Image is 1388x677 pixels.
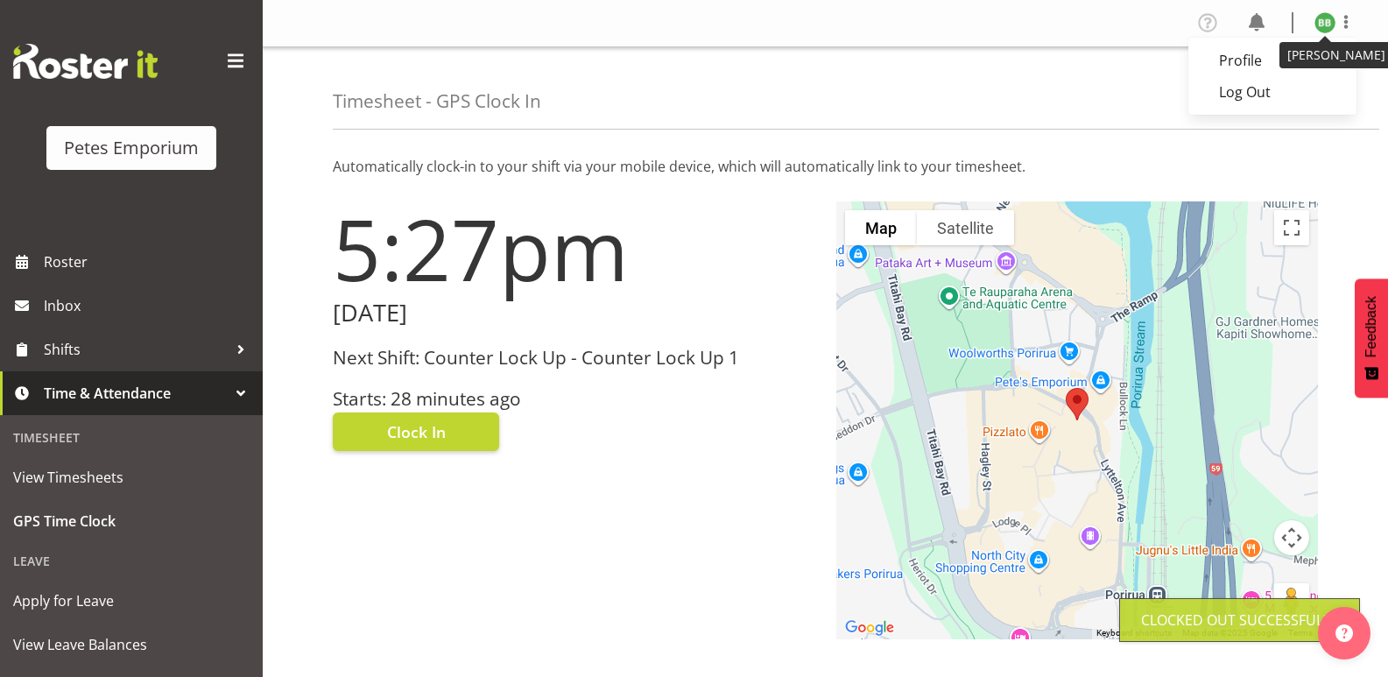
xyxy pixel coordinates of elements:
button: Drag Pegman onto the map to open Street View [1274,583,1309,618]
button: Feedback - Show survey [1355,279,1388,398]
a: View Leave Balances [4,623,258,666]
h3: Next Shift: Counter Lock Up - Counter Lock Up 1 [333,348,815,368]
span: Shifts [44,336,228,363]
button: Clock In [333,413,499,451]
button: Keyboard shortcuts [1096,627,1172,639]
span: View Leave Balances [13,631,250,658]
div: Clocked out Successfully [1141,610,1338,631]
span: Roster [44,249,254,275]
h4: Timesheet - GPS Clock In [333,91,541,111]
div: Petes Emporium [64,135,199,161]
img: Google [841,617,898,639]
img: beena-bist9974.jpg [1314,12,1335,33]
span: Inbox [44,293,254,319]
h3: Starts: 28 minutes ago [333,389,815,409]
button: Show satellite imagery [917,210,1014,245]
h2: [DATE] [333,300,815,327]
h1: 5:27pm [333,201,815,296]
button: Toggle fullscreen view [1274,210,1309,245]
span: GPS Time Clock [13,508,250,534]
div: Leave [4,543,258,579]
div: Timesheet [4,420,258,455]
a: View Timesheets [4,455,258,499]
img: help-xxl-2.png [1335,624,1353,642]
span: Clock In [387,420,446,443]
span: Feedback [1363,296,1379,357]
span: View Timesheets [13,464,250,490]
a: GPS Time Clock [4,499,258,543]
a: Log Out [1188,76,1356,108]
p: Automatically clock-in to your shift via your mobile device, which will automatically link to you... [333,156,1318,177]
a: Open this area in Google Maps (opens a new window) [841,617,898,639]
a: Apply for Leave [4,579,258,623]
a: Profile [1188,45,1356,76]
button: Show street map [845,210,917,245]
img: Rosterit website logo [13,44,158,79]
span: Time & Attendance [44,380,228,406]
button: Map camera controls [1274,520,1309,555]
span: Apply for Leave [13,588,250,614]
